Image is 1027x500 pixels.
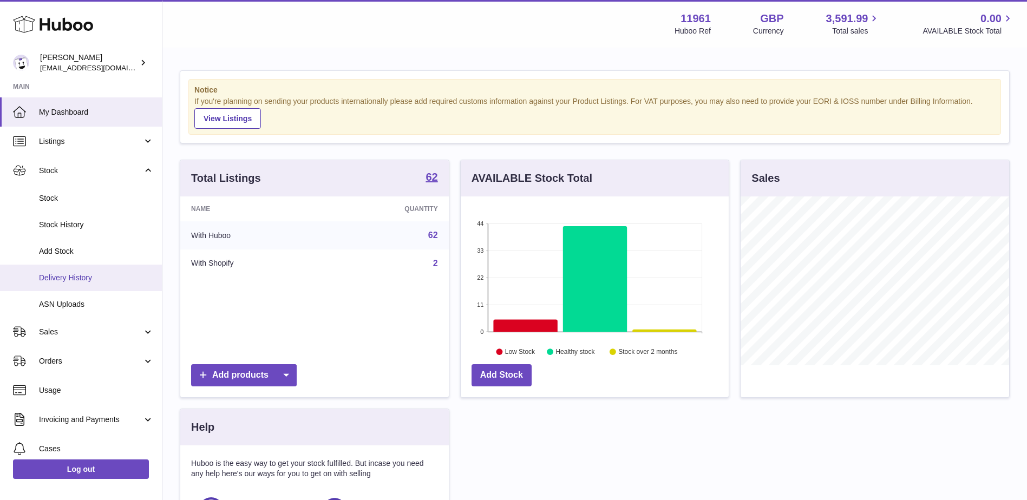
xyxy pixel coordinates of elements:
[194,96,995,129] div: If you're planning on sending your products internationally please add required customs informati...
[39,444,154,454] span: Cases
[13,459,149,479] a: Log out
[39,220,154,230] span: Stock History
[39,356,142,366] span: Orders
[426,172,437,182] strong: 62
[555,348,595,356] text: Healthy stock
[40,63,159,72] span: [EMAIL_ADDRESS][DOMAIN_NAME]
[505,348,535,356] text: Low Stock
[472,171,592,186] h3: AVAILABLE Stock Total
[477,247,483,254] text: 33
[39,107,154,117] span: My Dashboard
[433,259,438,268] a: 2
[180,196,325,221] th: Name
[480,328,483,335] text: 0
[325,196,448,221] th: Quantity
[753,26,784,36] div: Currency
[39,327,142,337] span: Sales
[923,26,1014,36] span: AVAILABLE Stock Total
[39,166,142,176] span: Stock
[39,136,142,147] span: Listings
[477,301,483,308] text: 11
[39,193,154,203] span: Stock
[760,11,783,26] strong: GBP
[39,299,154,310] span: ASN Uploads
[194,108,261,129] a: View Listings
[426,172,437,185] a: 62
[428,231,438,240] a: 62
[39,385,154,396] span: Usage
[39,246,154,256] span: Add Stock
[477,220,483,227] text: 44
[472,364,532,386] a: Add Stock
[681,11,711,26] strong: 11961
[194,85,995,95] strong: Notice
[980,11,1002,26] span: 0.00
[13,55,29,71] img: internalAdmin-11961@internal.huboo.com
[39,273,154,283] span: Delivery History
[751,171,780,186] h3: Sales
[191,458,438,479] p: Huboo is the easy way to get your stock fulfilled. But incase you need any help here's our ways f...
[826,11,881,36] a: 3,591.99 Total sales
[191,171,261,186] h3: Total Listings
[180,221,325,249] td: With Huboo
[477,274,483,281] text: 22
[675,26,711,36] div: Huboo Ref
[39,415,142,425] span: Invoicing and Payments
[40,52,138,73] div: [PERSON_NAME]
[832,26,880,36] span: Total sales
[180,249,325,278] td: With Shopify
[191,420,214,435] h3: Help
[826,11,868,26] span: 3,591.99
[618,348,677,356] text: Stock over 2 months
[923,11,1014,36] a: 0.00 AVAILABLE Stock Total
[191,364,297,386] a: Add products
